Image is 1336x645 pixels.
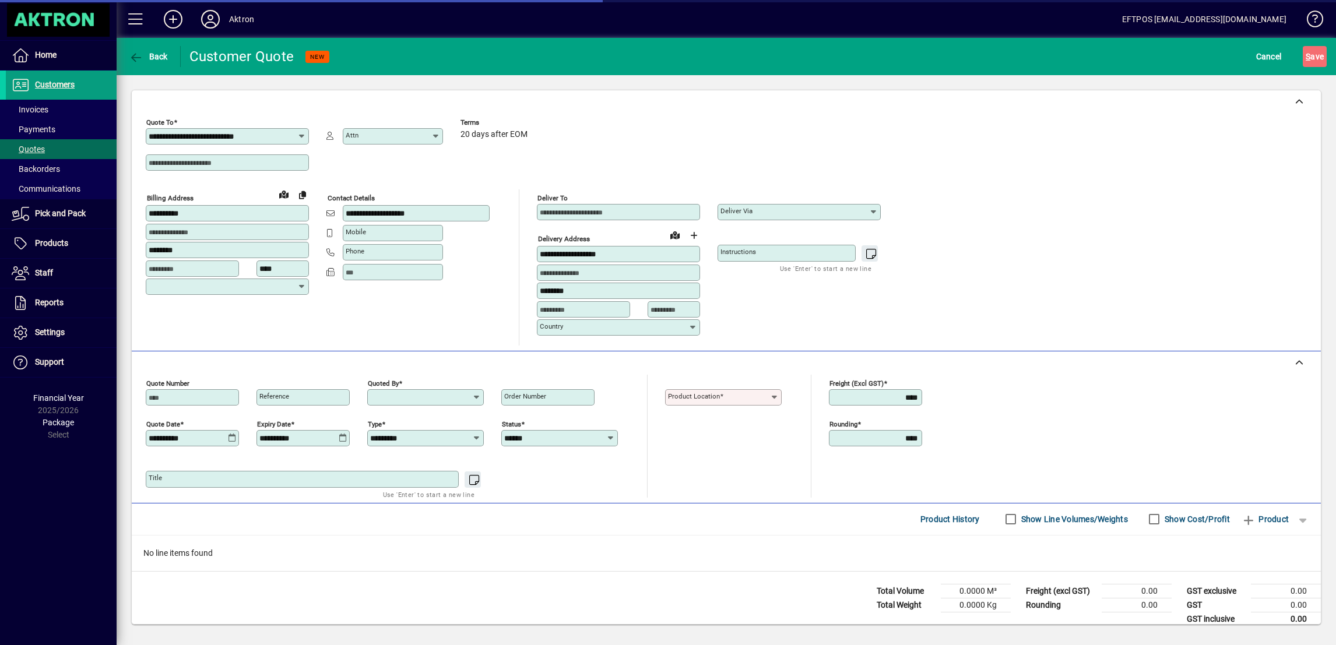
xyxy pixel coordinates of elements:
button: Cancel [1253,46,1285,67]
mat-label: Quote To [146,118,174,126]
mat-label: Expiry date [257,420,291,428]
mat-label: Order number [504,392,546,400]
mat-label: Mobile [346,228,366,236]
button: Copy to Delivery address [293,185,312,204]
span: Products [35,238,68,248]
span: Reports [35,298,64,307]
button: Product [1236,509,1295,530]
button: Add [154,9,192,30]
span: Customers [35,80,75,89]
mat-label: Quoted by [368,379,399,387]
a: Pick and Pack [6,199,117,228]
mat-hint: Use 'Enter' to start a new line [780,262,871,275]
a: Invoices [6,100,117,119]
label: Show Cost/Profit [1162,513,1230,525]
td: 0.0000 Kg [941,598,1011,612]
mat-label: Phone [346,247,364,255]
span: Settings [35,327,65,337]
a: View on map [666,225,684,244]
a: Backorders [6,159,117,179]
td: GST [1181,598,1251,612]
td: 0.00 [1102,584,1172,598]
span: Pick and Pack [35,209,86,218]
a: Payments [6,119,117,139]
app-page-header-button: Back [117,46,181,67]
div: Customer Quote [189,47,294,66]
a: View on map [275,185,293,203]
mat-label: Country [540,322,563,330]
mat-label: Rounding [829,420,857,428]
a: Home [6,41,117,70]
td: GST inclusive [1181,612,1251,626]
span: Product History [920,510,980,528]
mat-label: Quote date [146,420,180,428]
mat-label: Deliver via [720,207,753,215]
a: Quotes [6,139,117,159]
mat-label: Product location [668,392,720,400]
td: Total Weight [871,598,941,612]
mat-label: Reference [259,392,289,400]
span: Payments [12,125,55,134]
span: Quotes [12,144,45,154]
td: GST exclusive [1181,584,1251,598]
td: Total Volume [871,584,941,598]
span: Home [35,50,57,59]
mat-label: Quote number [146,379,189,387]
span: Back [129,52,168,61]
span: Support [35,357,64,366]
span: 20 days after EOM [460,130,528,139]
span: Terms [460,119,530,126]
span: Product [1242,510,1289,528]
a: Settings [6,318,117,347]
span: S [1306,52,1310,61]
a: Knowledge Base [1298,2,1321,40]
mat-label: Freight (excl GST) [829,379,884,387]
div: Aktron [229,10,254,29]
button: Back [126,46,171,67]
td: 0.0000 M³ [941,584,1011,598]
span: Package [43,418,74,427]
a: Reports [6,288,117,318]
div: EFTPOS [EMAIL_ADDRESS][DOMAIN_NAME] [1122,10,1286,29]
button: Save [1303,46,1327,67]
button: Choose address [684,226,703,245]
mat-label: Title [149,474,162,482]
span: Communications [12,184,80,193]
mat-label: Instructions [720,248,756,256]
span: Staff [35,268,53,277]
mat-label: Attn [346,131,358,139]
span: Backorders [12,164,60,174]
a: Communications [6,179,117,199]
span: Cancel [1256,47,1282,66]
span: Financial Year [33,393,84,403]
a: Products [6,229,117,258]
div: No line items found [132,535,1321,571]
a: Staff [6,259,117,288]
button: Profile [192,9,229,30]
mat-label: Deliver To [537,194,568,202]
button: Product History [916,509,985,530]
mat-hint: Use 'Enter' to start a new line [383,488,474,501]
td: 0.00 [1102,598,1172,612]
label: Show Line Volumes/Weights [1019,513,1128,525]
span: Invoices [12,105,48,114]
span: NEW [310,53,325,61]
td: 0.00 [1251,612,1321,626]
td: 0.00 [1251,584,1321,598]
td: 0.00 [1251,598,1321,612]
mat-label: Type [368,420,382,428]
a: Support [6,348,117,377]
mat-label: Status [502,420,521,428]
td: Rounding [1020,598,1102,612]
td: Freight (excl GST) [1020,584,1102,598]
span: ave [1306,47,1324,66]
